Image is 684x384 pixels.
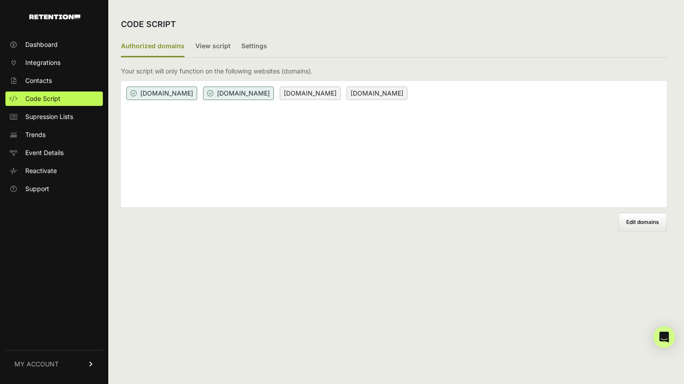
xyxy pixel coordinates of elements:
[5,91,103,106] a: Code Script
[5,164,103,178] a: Reactivate
[14,360,59,369] span: MY ACCOUNT
[25,94,60,103] span: Code Script
[29,14,80,19] img: Retention.com
[5,55,103,70] a: Integrations
[241,36,267,57] label: Settings
[121,18,176,31] h2: CODE SCRIPT
[25,40,58,49] span: Dashboard
[5,128,103,142] a: Trends
[347,87,407,100] span: [DOMAIN_NAME]
[25,148,64,157] span: Event Details
[203,87,274,100] span: [DOMAIN_NAME]
[280,87,341,100] span: [DOMAIN_NAME]
[121,36,185,57] label: Authorized domains
[25,58,60,67] span: Integrations
[5,146,103,160] a: Event Details
[25,130,46,139] span: Trends
[25,184,49,193] span: Support
[5,110,103,124] a: Supression Lists
[25,112,73,121] span: Supression Lists
[653,326,675,348] div: Open Intercom Messenger
[5,350,103,378] a: MY ACCOUNT
[25,166,57,175] span: Reactivate
[5,73,103,88] a: Contacts
[195,36,231,57] label: View script
[121,67,313,76] p: Your script will only function on the following websites (domains).
[25,76,52,85] span: Contacts
[5,182,103,196] a: Support
[126,87,197,100] span: [DOMAIN_NAME]
[626,219,659,225] span: Edit domains
[5,37,103,52] a: Dashboard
